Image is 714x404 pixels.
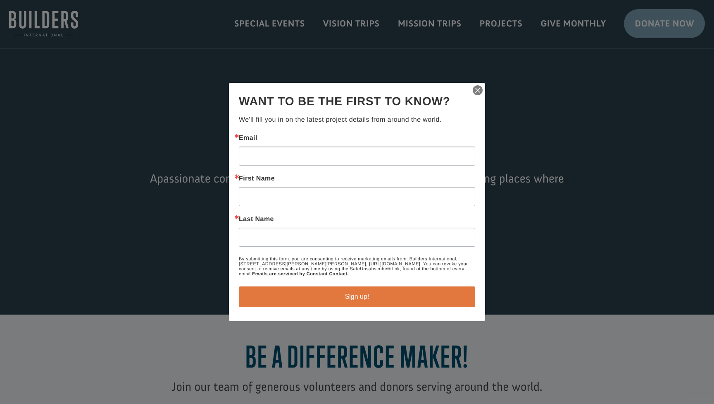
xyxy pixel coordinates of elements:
[15,8,114,25] div: [PERSON_NAME] donated $100
[19,25,155,31] strong: [GEOGRAPHIC_DATA]: Restoration [DEMOGRAPHIC_DATA]
[252,272,349,277] a: Emails are serviced by Constant Contact.
[239,257,475,277] p: By submitting this form, you are consenting to receive marketing emails from: Builders Internatio...
[239,176,475,182] label: First Name
[239,135,475,142] label: Email
[117,17,154,31] button: Donate
[15,33,21,39] img: US.png
[239,216,475,223] label: Last Name
[239,286,475,307] button: Sign up!
[472,84,483,96] img: ctct-close-x.svg
[22,33,112,39] span: [PERSON_NAME] , [GEOGRAPHIC_DATA]
[239,115,475,125] p: We'll fill you in on the latest project details from around the world.
[15,17,21,24] img: emoji heart
[15,26,114,31] div: to
[239,93,475,110] h2: Want to be the first to know?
